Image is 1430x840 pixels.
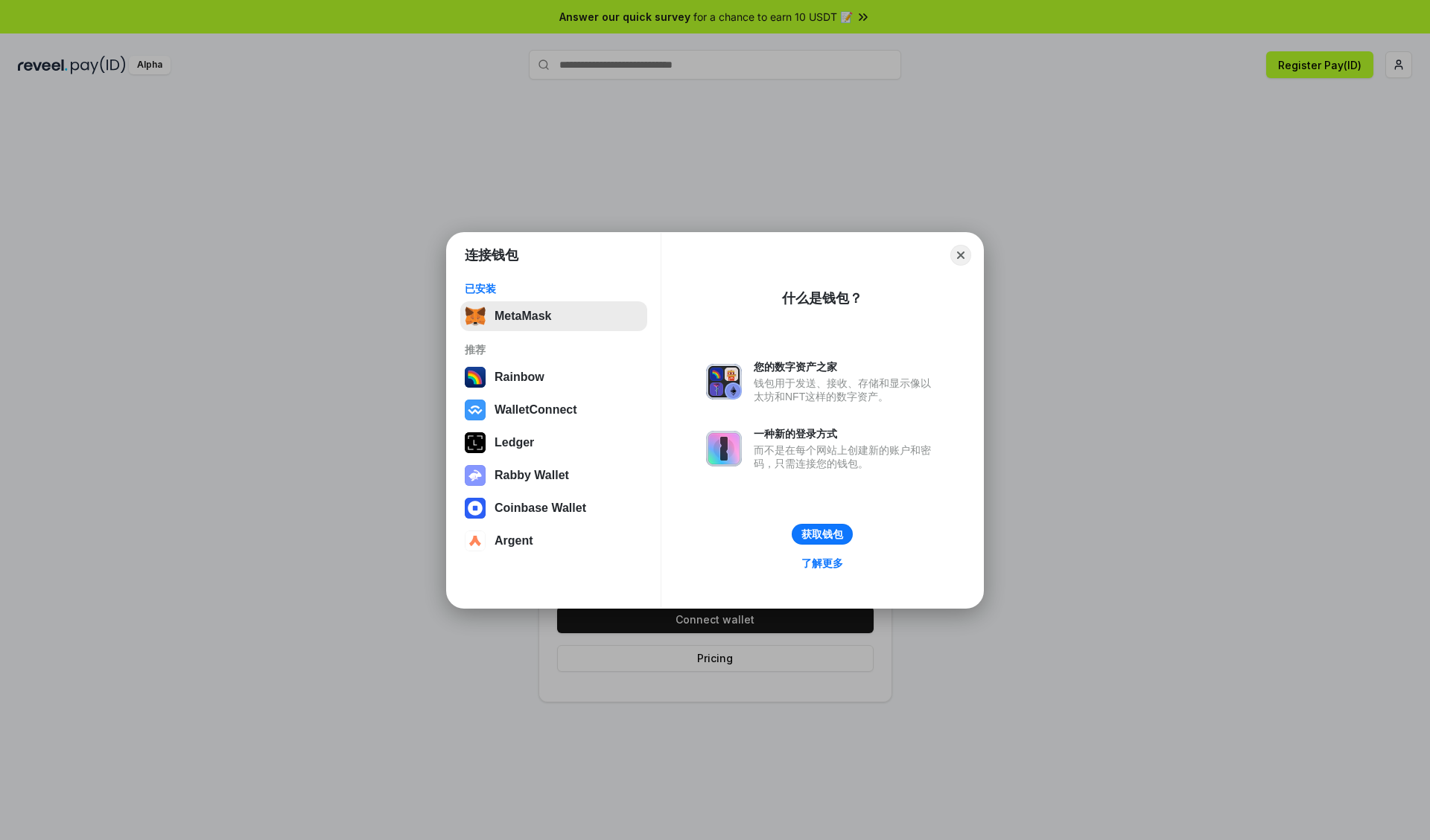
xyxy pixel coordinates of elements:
[792,524,853,545] button: 获取钱包
[465,498,486,519] img: svg+xml,%3Csvg%20width%3D%2228%22%20height%3D%2228%22%20viewBox%3D%220%200%2028%2028%22%20fill%3D...
[460,301,647,331] button: MetaMask
[465,400,486,420] img: svg+xml,%3Csvg%20width%3D%2228%22%20height%3D%2228%22%20viewBox%3D%220%200%2028%2028%22%20fill%3D...
[465,432,486,453] img: svg+xml,%3Csvg%20xmlns%3D%22http%3A%2F%2Fwww.w3.org%2F2000%2Fsvg%22%20width%3D%2228%22%20height%3...
[465,246,518,264] h1: 连接钱包
[754,360,938,373] div: 您的数字资产之家
[460,362,647,392] button: Rainbow
[465,282,643,295] div: 已安装
[495,469,569,482] div: Rabby Wallet
[465,530,486,551] img: svg+xml,%3Csvg%20width%3D%2228%22%20height%3D%2228%22%20viewBox%3D%220%200%2028%2028%22%20fill%3D...
[801,528,843,541] div: 获取钱包
[460,428,647,458] button: Ledger
[460,526,647,556] button: Argent
[950,245,971,266] button: Close
[465,465,486,486] img: svg+xml,%3Csvg%20xmlns%3D%22http%3A%2F%2Fwww.w3.org%2F2000%2Fsvg%22%20fill%3D%22none%22%20viewBox...
[460,395,647,425] button: WalletConnect
[495,436,534,449] div: Ledger
[495,501,586,515] div: Coinbase Wallet
[754,427,938,440] div: 一种新的登录方式
[706,431,742,467] img: svg+xml,%3Csvg%20xmlns%3D%22http%3A%2F%2Fwww.w3.org%2F2000%2Fsvg%22%20fill%3D%22none%22%20viewBox...
[465,343,643,356] div: 推荐
[460,461,647,490] button: Rabby Wallet
[782,289,862,307] div: 什么是钱包？
[706,364,742,400] img: svg+xml,%3Csvg%20xmlns%3D%22http%3A%2F%2Fwww.w3.org%2F2000%2Fsvg%22%20fill%3D%22none%22%20viewBox...
[495,310,551,323] div: MetaMask
[465,306,486,327] img: svg+xml,%3Csvg%20fill%3D%22none%22%20height%3D%2233%22%20viewBox%3D%220%200%2035%2033%22%20width%...
[465,367,486,388] img: svg+xml,%3Csvg%20width%3D%22120%22%20height%3D%22120%22%20viewBox%3D%220%200%20120%20120%22%20fil...
[460,493,647,523] button: Coinbase Wallet
[801,557,843,570] div: 了解更多
[754,376,938,403] div: 钱包用于发送、接收、存储和显示像以太坊和NFT这样的数字资产。
[754,443,938,470] div: 而不是在每个网站上创建新的账户和密码，只需连接您的钱包。
[495,403,577,417] div: WalletConnect
[792,554,852,573] a: 了解更多
[495,534,533,548] div: Argent
[495,371,544,384] div: Rainbow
